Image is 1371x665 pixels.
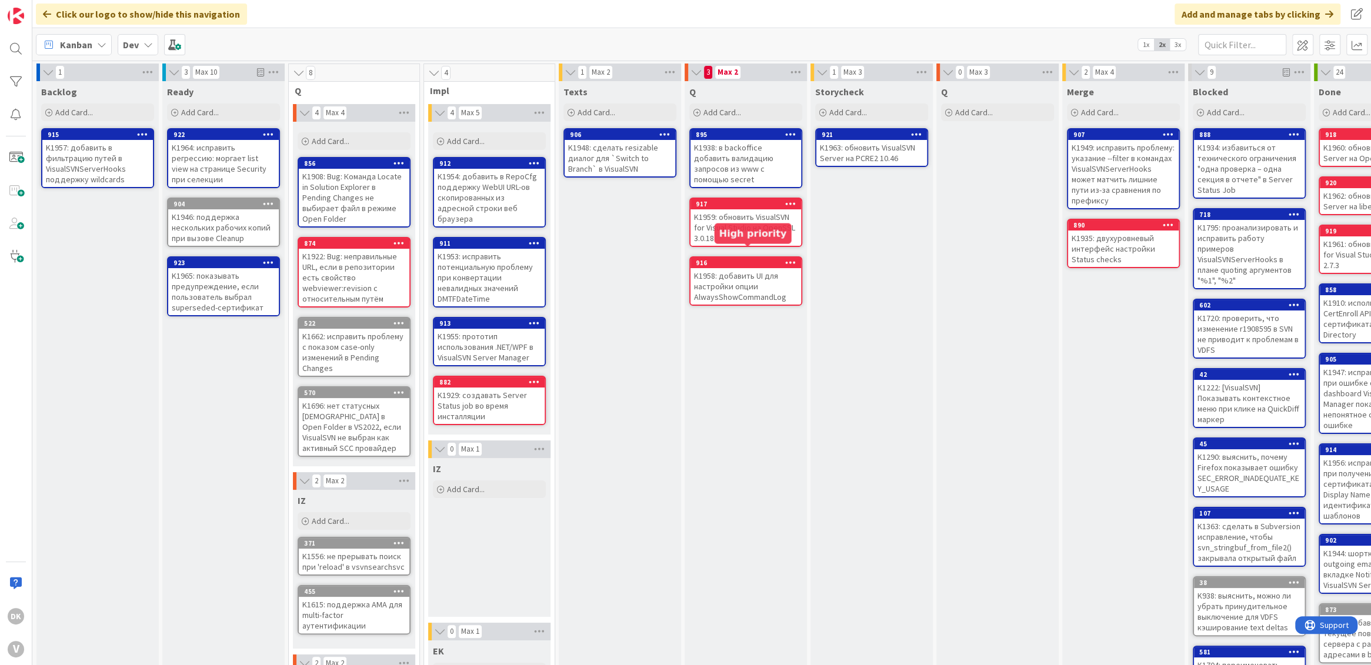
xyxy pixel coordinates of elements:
[1199,579,1305,587] div: 38
[174,259,279,267] div: 923
[299,586,409,633] div: 455K1615: поддержка AMA для multi-factor аутентификации
[42,140,153,187] div: K1957: добавить в фильтрацию путей в VisualSVNServerHooks поддержку wildcards
[816,129,927,166] div: 921K1963: обновить VisualSVN Server на PCRE2 10.46
[815,86,864,98] span: Storycheck
[1068,220,1179,230] div: 890
[304,389,409,397] div: 570
[690,258,801,268] div: 916
[1199,370,1305,379] div: 42
[1194,129,1305,140] div: 888
[174,131,279,139] div: 922
[8,608,24,624] div: DK
[1199,131,1305,139] div: 888
[42,129,153,140] div: 915
[1138,39,1154,51] span: 1x
[461,446,479,452] div: Max 1
[1194,577,1305,635] div: 38K938: выяснить, можно ли убрать принудительное выключение для VDFS кэширование text deltas
[1198,34,1286,55] input: Quick Filter...
[1194,300,1305,310] div: 602
[167,86,194,98] span: Ready
[1194,439,1305,449] div: 45
[430,85,540,96] span: Impl
[1199,648,1305,656] div: 581
[434,169,545,226] div: K1954: добавить в RepoCfg поддержку WebUI URL-ов скопированных из адресной строки веб браузера
[461,629,479,634] div: Max 1
[1175,4,1340,25] div: Add and manage tabs by clicking
[304,319,409,328] div: 522
[1081,65,1090,79] span: 2
[168,140,279,187] div: K1964: исправить регрессию: моргает list view на странице Security при селекции
[1194,129,1305,198] div: 888K1934: избавиться от технического ограничения "одна проверка – одна секция в отчете" в Server ...
[447,624,456,639] span: 0
[312,516,349,526] span: Add Card...
[168,129,279,187] div: 922K1964: исправить регрессию: моргает list view на странице Security при селекции
[1073,221,1179,229] div: 890
[1319,86,1341,98] span: Done
[1199,509,1305,517] div: 107
[304,587,409,596] div: 455
[306,66,315,80] span: 8
[174,200,279,208] div: 904
[955,65,965,79] span: 0
[1154,39,1170,51] span: 2x
[1194,369,1305,380] div: 42
[298,494,306,506] span: IZ
[1199,210,1305,219] div: 718
[578,107,615,118] span: Add Card...
[55,65,65,79] span: 1
[8,8,24,24] img: Visit kanbanzone.com
[434,377,545,424] div: 882K1929: создавать Server Status job во время инсталляции
[1199,440,1305,448] div: 45
[816,129,927,140] div: 921
[461,110,479,116] div: Max 5
[326,110,344,116] div: Max 4
[36,4,247,25] div: Click our logo to show/hide this navigation
[1073,131,1179,139] div: 907
[1194,439,1305,496] div: 45K1290: выяснить, почему Firefox показывает ошибку SEC_ERROR_INADEQUATE_KEY_USAGE
[565,129,675,176] div: 906K1948: сделать resizable диалог для `Switch to Branch` в VisualSVN
[696,131,801,139] div: 895
[434,158,545,169] div: 912
[1194,380,1305,427] div: K1222: [VisualSVN] Показывать контекстное меню при клике на QuickDiff маркер
[690,209,801,246] div: K1959: обновить VisualSVN for Visual Studio на OpenSSL 3.0.18
[1193,86,1228,98] span: Blocked
[696,259,801,267] div: 916
[578,65,587,79] span: 1
[1067,86,1094,98] span: Merge
[295,85,405,96] span: Q
[299,329,409,376] div: K1662: исправить проблему с показом case-only изменений в Pending Changes
[434,249,545,306] div: K1953: исправить потенциальную проблему при конвертации невалидных значений DMTFDateTime
[299,318,409,329] div: 522
[41,86,77,98] span: Backlog
[816,140,927,166] div: K1963: обновить VisualSVN Server на PCRE2 10.46
[447,106,456,120] span: 4
[1194,647,1305,657] div: 581
[718,69,738,75] div: Max 2
[439,319,545,328] div: 913
[1068,140,1179,208] div: K1949: исправить проблему: указание --filter в командах VisualSVNServerHooks может матчить лишние...
[1333,65,1346,79] span: 24
[304,159,409,168] div: 856
[55,107,93,118] span: Add Card...
[434,329,545,365] div: K1955: прототип использования .NET/WPF в VisualSVN Server Manager
[565,129,675,140] div: 906
[829,107,867,118] span: Add Card...
[1199,301,1305,309] div: 602
[299,538,409,549] div: 371
[434,158,545,226] div: 912K1954: добавить в RepoCfg поддержку WebUI URL-ов скопированных из адресной строки веб браузера
[60,38,92,52] span: Kanban
[447,442,456,456] span: 0
[703,65,713,79] span: 3
[439,159,545,168] div: 912
[1194,209,1305,288] div: 718K1795: проанализировать и исправить работу примеров VisualSVNServerHooks в плане quoting аргум...
[690,140,801,187] div: K1938: в backoffice добавить валидацию запросов из www с помощью secret
[299,238,409,249] div: 874
[181,65,191,79] span: 3
[719,228,786,239] h5: High priority
[434,377,545,387] div: 882
[690,199,801,209] div: 917
[441,66,451,80] span: 4
[434,238,545,306] div: 911K1953: исправить потенциальную проблему при конвертации невалидных значений DMTFDateTime
[703,107,741,118] span: Add Card...
[563,86,588,98] span: Texts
